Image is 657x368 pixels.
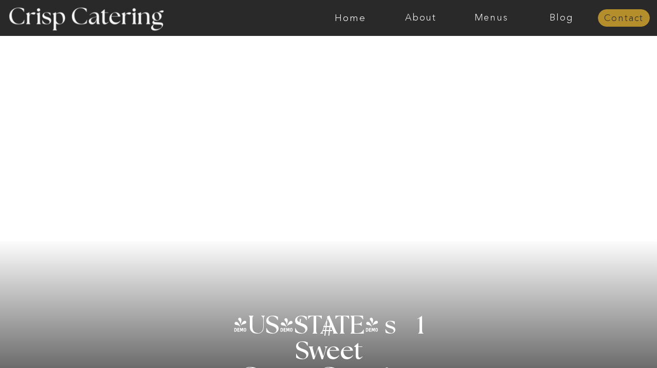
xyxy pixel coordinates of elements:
a: Contact [598,13,650,24]
a: Blog [526,13,597,23]
a: About [386,13,456,23]
h3: # [300,319,358,348]
a: Menus [456,13,526,23]
a: Home [315,13,386,23]
h3: ' [280,313,322,339]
